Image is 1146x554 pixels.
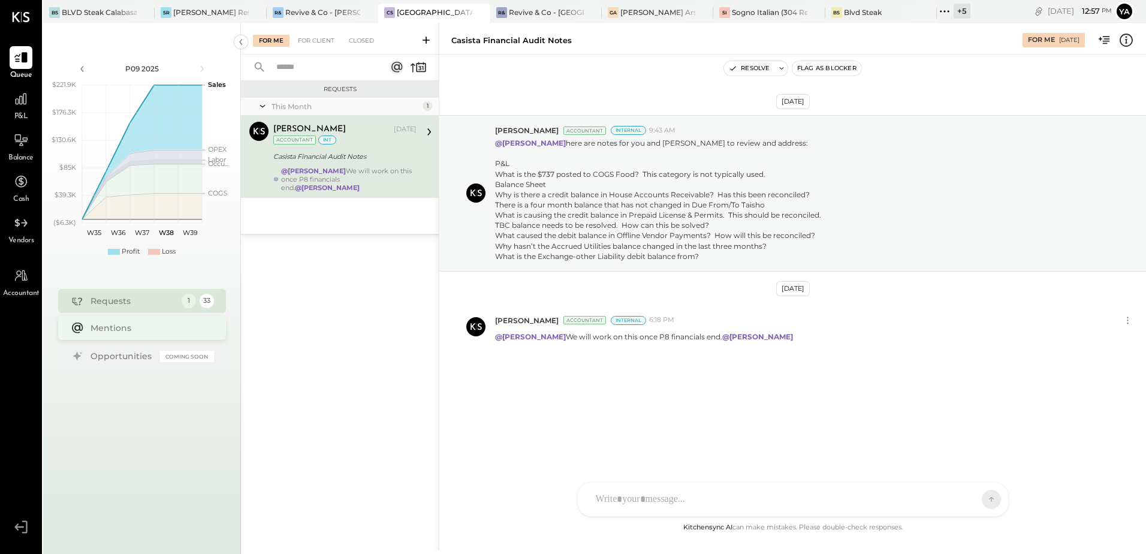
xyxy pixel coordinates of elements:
span: Balance [8,153,34,164]
text: $221.9K [52,80,76,89]
div: For Me [1028,35,1055,45]
strong: @[PERSON_NAME] [295,183,360,192]
div: For Me [253,35,289,47]
div: [DATE] [394,125,417,134]
strong: @[PERSON_NAME] [722,332,793,341]
div: Mentions [91,322,208,334]
text: W39 [182,228,197,237]
div: This Month [272,101,420,112]
span: Vendors [8,236,34,246]
text: $39.3K [55,191,76,199]
div: 33 [200,294,214,308]
div: SR [161,7,171,18]
div: Accountant [563,316,606,324]
div: [PERSON_NAME] [273,124,346,136]
div: P&L What is the $737 posted to COGS Food? This category is not typically used. Balance Sheet Why ... [495,158,821,261]
text: W38 [158,228,173,237]
div: Sogno Italian (304 Restaurant) [732,7,807,17]
div: 1 [423,101,432,111]
a: P&L [1,88,41,122]
div: Internal [611,316,646,325]
div: [DATE] [1059,36,1079,44]
div: [DATE] [776,94,810,109]
text: COGS [208,189,228,197]
div: int [318,136,336,144]
div: Internal [611,126,646,135]
div: [DATE] [776,281,810,296]
strong: @[PERSON_NAME] [281,167,346,175]
span: Cash [13,194,29,205]
text: OPEX [208,145,227,153]
text: W36 [110,228,125,237]
div: [GEOGRAPHIC_DATA][PERSON_NAME] [397,7,472,17]
button: Ya [1115,2,1134,21]
div: Profit [122,247,140,257]
text: Labor [208,155,226,164]
div: Casista Financial Audit Notes [451,35,572,46]
div: R& [273,7,284,18]
div: Revive & Co - [PERSON_NAME] [285,7,360,17]
text: W35 [87,228,101,237]
div: 1 [182,294,196,308]
div: Requests [91,295,176,307]
div: BS [49,7,60,18]
text: $130.6K [52,136,76,144]
div: Closed [343,35,380,47]
div: For Client [292,35,340,47]
div: copy link [1033,5,1045,17]
div: Opportunities [91,350,154,362]
text: $176.3K [52,108,76,116]
strong: @[PERSON_NAME] [495,138,566,147]
div: [DATE] [1048,5,1112,17]
span: [PERSON_NAME] [495,315,559,326]
strong: @[PERSON_NAME] [495,332,566,341]
text: Sales [208,80,226,89]
div: CS [384,7,395,18]
div: We will work on this once P8 financials end. [281,167,417,192]
p: We will work on this once P8 financials end. [495,332,795,342]
span: P&L [14,112,28,122]
div: Casista Financial Audit Notes [273,150,413,162]
div: Coming Soon [160,351,214,362]
div: R& [496,7,507,18]
span: 6:18 PM [649,315,674,325]
div: Requests [247,85,433,94]
div: SI [719,7,730,18]
div: [PERSON_NAME] Restaurant & Deli [173,7,248,17]
div: [PERSON_NAME] Arso [620,7,695,17]
div: BS [831,7,842,18]
button: Flag as Blocker [792,61,861,76]
p: here are notes for you and [PERSON_NAME] to review and address: [495,138,821,261]
span: Accountant [3,288,40,299]
div: BLVD Steak Calabasas [62,7,137,17]
div: P09 2025 [91,64,193,74]
a: Queue [1,46,41,81]
div: + 5 [954,4,970,19]
span: 9:43 AM [649,126,675,136]
span: [PERSON_NAME] [495,125,559,136]
button: Resolve [724,61,774,76]
text: $85K [59,163,76,171]
text: ($6.3K) [53,218,76,227]
span: Queue [10,70,32,81]
a: Vendors [1,212,41,246]
div: Blvd Steak [844,7,882,17]
div: Accountant [563,127,606,135]
div: GA [608,7,619,18]
div: Loss [162,247,176,257]
div: Revive & Co - [GEOGRAPHIC_DATA] [509,7,584,17]
div: Accountant [273,136,316,144]
text: Occu... [208,159,228,168]
a: Balance [1,129,41,164]
text: W37 [135,228,149,237]
a: Cash [1,170,41,205]
a: Accountant [1,264,41,299]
